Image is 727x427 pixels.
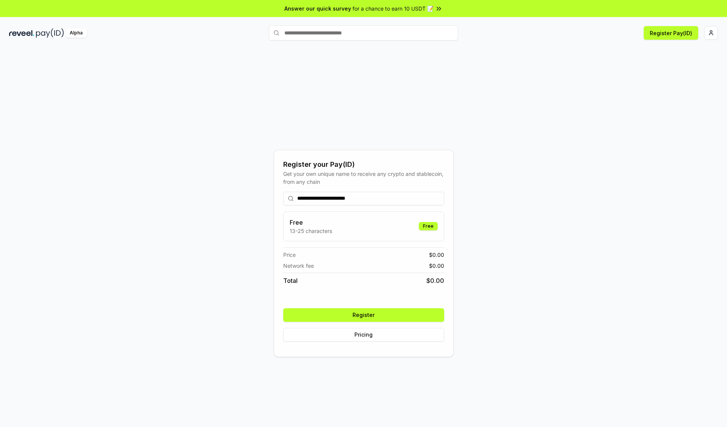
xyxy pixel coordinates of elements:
[36,28,64,38] img: pay_id
[429,251,444,259] span: $ 0.00
[9,28,34,38] img: reveel_dark
[283,159,444,170] div: Register your Pay(ID)
[283,170,444,186] div: Get your own unique name to receive any crypto and stablecoin, from any chain
[283,251,296,259] span: Price
[283,308,444,322] button: Register
[419,222,438,230] div: Free
[353,5,434,12] span: for a chance to earn 10 USDT 📝
[644,26,698,40] button: Register Pay(ID)
[290,218,332,227] h3: Free
[429,262,444,270] span: $ 0.00
[283,328,444,342] button: Pricing
[426,276,444,285] span: $ 0.00
[66,28,87,38] div: Alpha
[290,227,332,235] p: 13-25 characters
[283,276,298,285] span: Total
[284,5,351,12] span: Answer our quick survey
[283,262,314,270] span: Network fee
